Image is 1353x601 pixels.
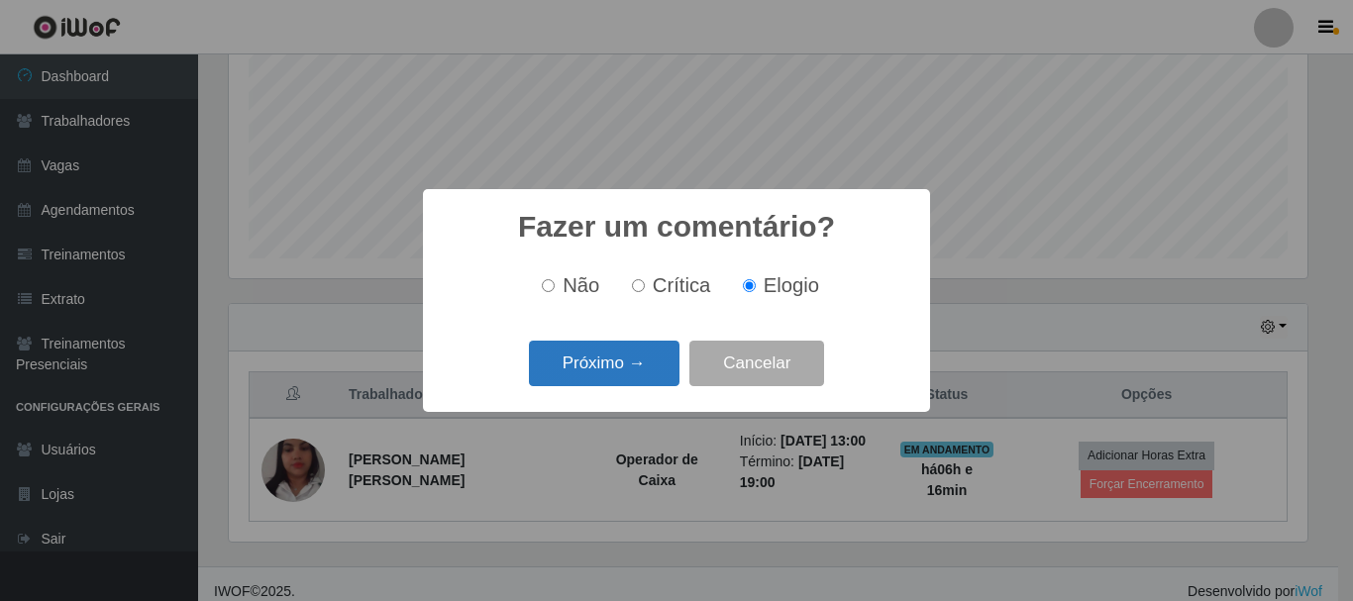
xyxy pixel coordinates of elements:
[689,341,824,387] button: Cancelar
[529,341,679,387] button: Próximo →
[542,279,555,292] input: Não
[653,274,711,296] span: Crítica
[743,279,756,292] input: Elogio
[764,274,819,296] span: Elogio
[563,274,599,296] span: Não
[518,209,835,245] h2: Fazer um comentário?
[632,279,645,292] input: Crítica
